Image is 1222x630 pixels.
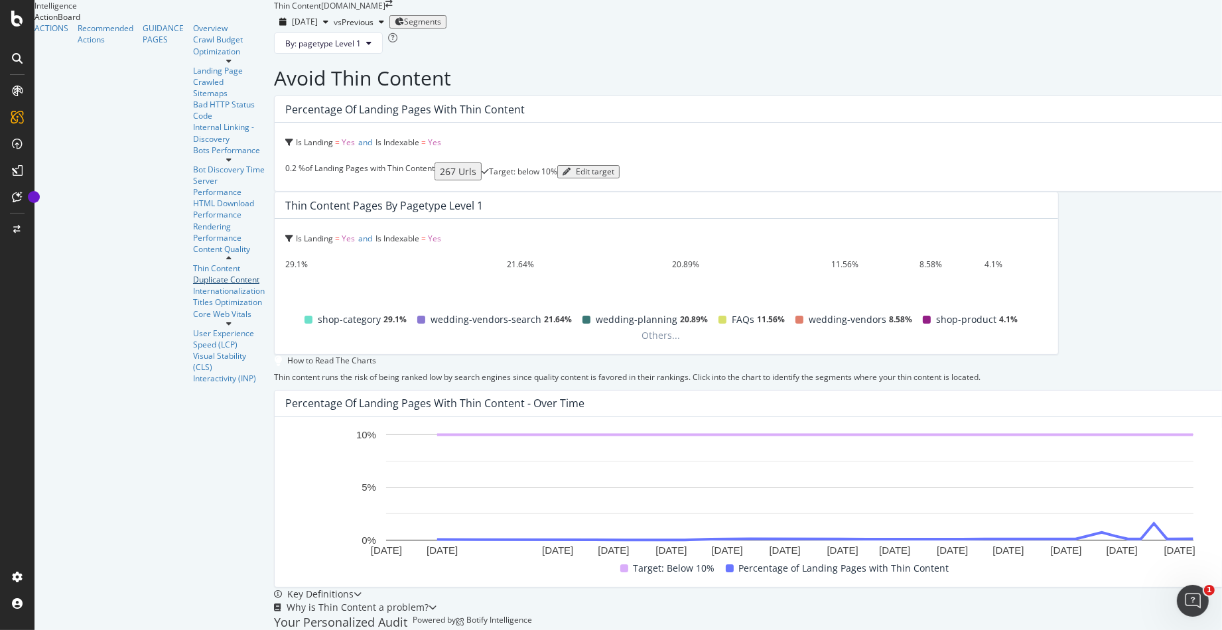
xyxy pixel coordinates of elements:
[598,544,629,556] text: [DATE]
[193,34,265,56] a: Crawl Budget Optimization
[342,137,355,148] span: Yes
[413,614,456,625] div: Powered by
[680,312,708,328] span: 20.89%
[428,233,441,244] span: Yes
[285,162,435,174] div: of Landing Pages with Thin Content
[193,164,265,175] a: Bot Discovery Time
[285,199,483,212] div: Thin Content Pages by pagetype Level 1
[889,312,912,328] span: 8.58%
[193,145,265,156] a: Bots Performance
[757,312,785,328] span: 11.56%
[28,191,40,203] div: Tooltip anchor
[431,312,541,328] span: wedding-vendors-search
[193,198,265,220] a: HTML Download Performance
[427,544,458,556] text: [DATE]
[193,373,265,384] a: Interactivity (INP)
[383,312,407,328] span: 29.1%
[375,137,419,148] span: Is Indexable
[296,233,333,244] span: Is Landing
[285,103,525,116] div: Percentage of Landing Pages with Thin Content
[318,312,381,328] span: shop-category
[193,23,265,34] a: Overview
[542,544,573,556] text: [DATE]
[193,99,265,121] a: Bad HTTP Status Code
[507,259,534,270] div: 21.64%
[193,243,265,255] a: Content Quality
[193,65,265,88] div: Landing Page Crawled
[274,11,334,32] button: [DATE]
[335,233,340,244] span: =
[358,233,372,244] span: and
[193,328,265,339] a: User Experience
[637,328,686,344] span: Others...
[879,544,910,556] text: [DATE]
[1107,544,1138,556] text: [DATE]
[193,296,265,308] a: Titles Optimization
[557,165,620,178] button: Edit target
[404,16,441,27] span: Segments
[78,23,133,45] a: Recommended Actions
[285,162,305,174] span: 0.2 %
[193,308,265,320] a: Core Web Vitals
[342,17,373,28] span: Previous
[274,371,981,383] p: Thin content runs the risk of being ranked low by search engines since quality content is favored...
[274,32,383,54] button: By: pagetype Level 1
[999,312,1018,328] span: 4.1%
[193,121,265,144] a: Internal Linking - Discovery
[809,312,886,328] span: wedding-vendors
[440,166,476,177] div: 267 Urls
[634,560,715,576] span: Target: Below 10%
[193,88,265,99] a: Sitemaps
[143,23,184,45] div: GUIDANCE PAGES
[937,544,968,556] text: [DATE]
[544,312,572,328] span: 21.64%
[936,312,996,328] span: shop-product
[193,175,265,198] a: Server Performance
[342,11,389,32] button: Previous
[193,221,265,243] a: Rendering Performance
[732,312,754,328] span: FAQs
[1177,585,1209,617] iframe: Intercom live chat
[672,259,699,270] div: 20.89%
[992,544,1024,556] text: [DATE]
[489,166,557,177] span: Target: below 10%
[334,17,342,28] span: vs
[1164,544,1195,556] text: [DATE]
[827,544,858,556] text: [DATE]
[285,38,361,49] span: By: pagetype Level 1
[34,23,68,34] a: ACTIONS
[1050,544,1081,556] text: [DATE]
[421,137,426,148] span: =
[34,11,274,23] div: ActionBoard
[482,166,557,177] div: success label
[985,259,1003,270] div: 4.1%
[193,339,265,350] a: Speed (LCP)
[193,263,265,274] a: Thin Content
[421,233,426,244] span: =
[193,350,265,373] a: Visual Stability (CLS)
[563,167,614,176] div: Edit target
[389,15,446,29] button: Segments
[655,544,687,556] text: [DATE]
[770,544,801,556] text: [DATE]
[342,233,355,244] span: Yes
[193,285,265,296] div: Internationalization
[428,137,441,148] span: Yes
[596,312,677,328] span: wedding-planning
